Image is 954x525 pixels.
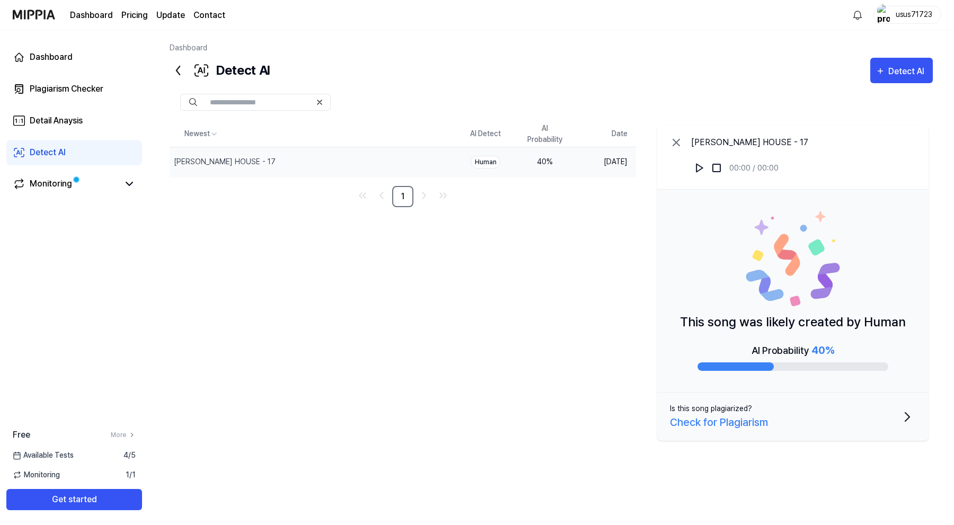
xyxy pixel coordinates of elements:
div: AI Probability [752,342,834,358]
a: Pricing [121,9,148,22]
a: 1 [392,186,413,207]
div: [PERSON_NAME] HOUSE - 17 [691,136,808,149]
th: AI Probability [515,121,575,147]
img: stop [711,163,722,173]
div: Check for Plagiarism [670,414,768,430]
img: profile [877,4,890,25]
a: Detect AI [6,140,142,165]
a: Go to first page [354,187,371,204]
img: play [694,163,705,173]
div: Detect AI [30,146,66,159]
span: 4 / 5 [123,450,136,461]
button: profileusus71723 [873,6,941,24]
a: Plagiarism Checker [6,76,142,102]
a: Dashboard [6,45,142,70]
div: Plagiarism Checker [30,83,103,95]
div: [PERSON_NAME] HOUSE - 17 [174,156,276,167]
button: Is this song plagiarized?Check for Plagiarism [657,393,929,441]
span: Free [13,429,30,441]
td: [DATE] [575,147,636,177]
div: Is this song plagiarized? [670,403,752,414]
div: Dashboard [30,51,73,64]
img: Human [745,211,841,306]
div: 40 % [524,156,566,167]
th: AI Detect [456,121,515,147]
th: Date [575,121,636,147]
img: Search [189,98,197,106]
a: Monitoring [13,177,119,190]
a: Dashboard [170,43,207,52]
a: More [111,430,136,440]
a: Dashboard [70,9,113,22]
a: Contact [193,9,225,22]
div: Human [471,156,500,168]
a: Go to previous page [373,187,390,204]
a: Update [156,9,185,22]
p: This song was likely created by Human [680,313,906,332]
div: usus71723 [893,8,934,20]
button: Detect AI [870,58,933,83]
span: Monitoring [13,469,60,480]
span: Available Tests [13,450,74,461]
button: Get started [6,489,142,510]
a: Go to next page [416,187,432,204]
div: 00:00 / 00:00 [729,163,779,174]
a: Go to last page [435,187,452,204]
span: 40 % [811,344,834,357]
div: Detect AI [170,58,270,83]
span: 1 / 1 [126,469,136,480]
div: Detail Anaysis [30,114,83,127]
img: 알림 [851,8,864,21]
a: Detail Anaysis [6,108,142,134]
nav: pagination [170,186,636,207]
div: Monitoring [30,177,72,190]
div: Detect AI [888,65,927,78]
